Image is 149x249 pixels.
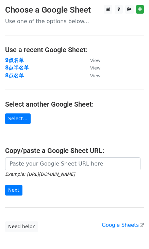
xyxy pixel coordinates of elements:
[83,73,100,79] a: View
[115,216,149,249] iframe: Chat Widget
[90,65,100,71] small: View
[5,185,22,196] input: Next
[5,5,144,15] h3: Choose a Google Sheet
[83,65,100,71] a: View
[5,157,140,170] input: Paste your Google Sheet URL here
[102,222,144,228] a: Google Sheets
[90,58,100,63] small: View
[5,46,144,54] h4: Use a recent Google Sheet:
[90,73,100,78] small: View
[5,18,144,25] p: Use one of the options below...
[5,73,24,79] a: 8点名单
[5,113,31,124] a: Select...
[5,221,38,232] a: Need help?
[5,146,144,155] h4: Copy/paste a Google Sheet URL:
[5,57,24,63] a: 9点名单
[5,172,75,177] small: Example: [URL][DOMAIN_NAME]
[5,100,144,108] h4: Select another Google Sheet:
[5,65,29,71] a: 8点半名单
[83,57,100,63] a: View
